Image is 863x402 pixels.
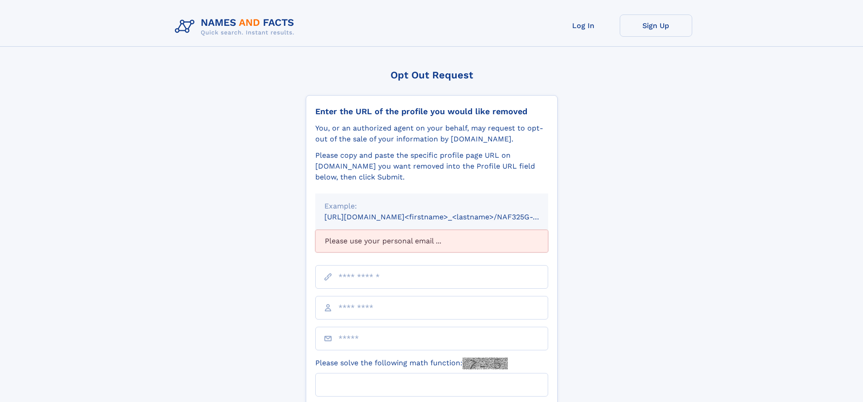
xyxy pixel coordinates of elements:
div: Please use your personal email ... [315,230,548,252]
div: Please copy and paste the specific profile page URL on [DOMAIN_NAME] you want removed into the Pr... [315,150,548,183]
div: Opt Out Request [306,69,558,81]
div: Example: [324,201,539,212]
label: Please solve the following math function: [315,358,508,369]
img: Logo Names and Facts [171,15,302,39]
div: Enter the URL of the profile you would like removed [315,107,548,116]
a: Log In [547,15,620,37]
div: You, or an authorized agent on your behalf, may request to opt-out of the sale of your informatio... [315,123,548,145]
a: Sign Up [620,15,692,37]
small: [URL][DOMAIN_NAME]<firstname>_<lastname>/NAF325G-xxxxxxxx [324,213,565,221]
